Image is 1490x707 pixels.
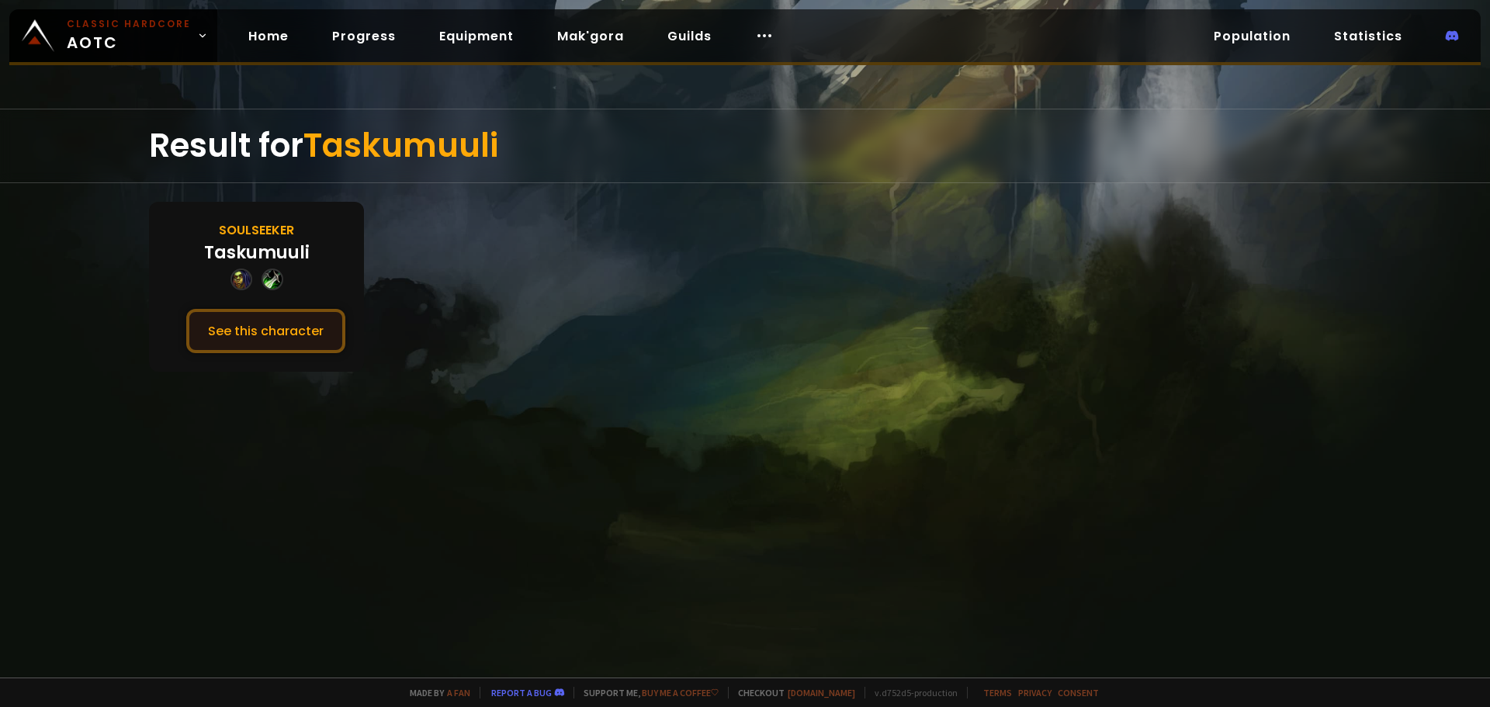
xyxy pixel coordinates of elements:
[67,17,191,31] small: Classic Hardcore
[573,687,719,698] span: Support me,
[320,20,408,52] a: Progress
[728,687,855,698] span: Checkout
[642,687,719,698] a: Buy me a coffee
[1058,687,1099,698] a: Consent
[1201,20,1303,52] a: Population
[204,240,310,265] div: Taskumuuli
[9,9,217,62] a: Classic HardcoreAOTC
[983,687,1012,698] a: Terms
[491,687,552,698] a: Report a bug
[655,20,724,52] a: Guilds
[1322,20,1415,52] a: Statistics
[400,687,470,698] span: Made by
[303,123,498,168] span: Taskumuuli
[545,20,636,52] a: Mak'gora
[186,309,345,353] button: See this character
[236,20,301,52] a: Home
[427,20,526,52] a: Equipment
[219,220,294,240] div: Soulseeker
[865,687,958,698] span: v. d752d5 - production
[1018,687,1052,698] a: Privacy
[447,687,470,698] a: a fan
[788,687,855,698] a: [DOMAIN_NAME]
[67,17,191,54] span: AOTC
[149,109,1341,182] div: Result for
